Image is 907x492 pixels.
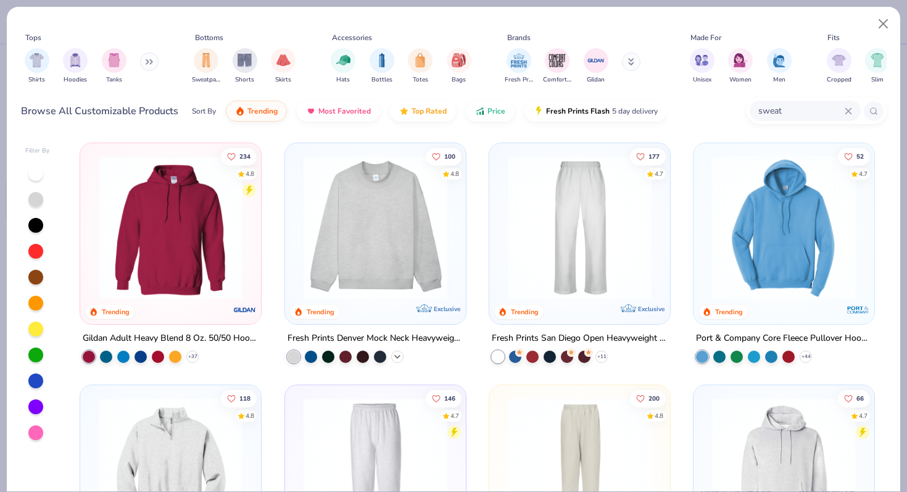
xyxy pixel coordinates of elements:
span: Trending [247,106,278,116]
div: filter for Shorts [233,48,257,85]
img: a90f7c54-8796-4cb2-9d6e-4e9644cfe0fe [453,156,610,299]
div: filter for Shirts [25,48,49,85]
span: 52 [856,153,864,159]
span: Fresh Prints [505,75,533,85]
span: Women [729,75,752,85]
button: filter button [505,48,533,85]
span: + 44 [801,353,811,361]
img: Hoodies Image [68,53,82,67]
img: Bottles Image [375,53,389,67]
button: filter button [370,48,394,85]
span: Bottles [371,75,392,85]
img: Skirts Image [276,53,291,67]
div: 4.8 [246,169,254,178]
div: 4.7 [859,169,868,178]
button: filter button [271,48,296,85]
span: + 37 [188,353,197,361]
span: Totes [413,75,428,85]
span: 118 [239,396,251,402]
button: filter button [584,48,608,85]
div: filter for Bottles [370,48,394,85]
span: Exclusive [434,305,460,313]
span: Hats [336,75,350,85]
button: Like [838,148,870,165]
span: Tanks [106,75,122,85]
span: Skirts [275,75,291,85]
div: Browse All Customizable Products [21,104,178,119]
span: Cropped [827,75,851,85]
input: Try "T-Shirt" [757,104,845,118]
div: Brands [507,32,531,43]
span: Exclusive [638,305,665,313]
span: + 11 [597,353,606,361]
img: cab69ba6-afd8-400d-8e2e-70f011a551d3 [658,156,814,299]
img: Women Image [734,53,748,67]
img: Unisex Image [695,53,709,67]
button: filter button [728,48,753,85]
img: Shirts Image [30,53,44,67]
span: Most Favorited [318,106,371,116]
span: Shorts [235,75,254,85]
img: 01756b78-01f6-4cc6-8d8a-3c30c1a0c8ac [93,156,249,299]
button: filter button [192,48,220,85]
img: trending.gif [235,106,245,116]
div: Fresh Prints Denver Mock Neck Heavyweight Sweatshirt [288,331,463,346]
div: filter for Bags [447,48,471,85]
img: flash.gif [534,106,544,116]
div: filter for Sweatpants [192,48,220,85]
img: f5d85501-0dbb-4ee4-b115-c08fa3845d83 [297,156,453,299]
div: filter for Fresh Prints [505,48,533,85]
img: most_fav.gif [306,106,316,116]
span: Hoodies [64,75,87,85]
div: Filter By [25,146,50,156]
div: filter for Women [728,48,753,85]
button: filter button [102,48,126,85]
span: 146 [444,396,455,402]
span: Unisex [693,75,711,85]
div: filter for Skirts [271,48,296,85]
span: Comfort Colors [543,75,571,85]
button: Trending [226,101,287,122]
button: Price [466,101,515,122]
div: 4.8 [246,412,254,421]
div: Port & Company Core Fleece Pullover Hooded Sweatshirt [696,331,872,346]
button: Like [221,390,257,407]
button: filter button [543,48,571,85]
img: Comfort Colors Image [548,51,566,70]
button: Like [425,148,461,165]
div: filter for Gildan [584,48,608,85]
img: Bags Image [452,53,465,67]
div: filter for Totes [408,48,433,85]
span: 100 [444,153,455,159]
button: Like [425,390,461,407]
div: Made For [690,32,721,43]
img: Sweatpants Image [199,53,213,67]
div: filter for Slim [865,48,890,85]
button: filter button [767,48,792,85]
button: filter button [331,48,355,85]
button: Top Rated [390,101,456,122]
img: Hats Image [336,53,350,67]
div: 4.7 [450,412,458,421]
button: filter button [827,48,851,85]
img: Port & Company logo [846,298,871,322]
div: filter for Hats [331,48,355,85]
div: Fits [827,32,840,43]
img: Cropped Image [832,53,846,67]
button: filter button [63,48,88,85]
div: 4.7 [655,169,663,178]
img: df5250ff-6f61-4206-a12c-24931b20f13c [502,156,658,299]
img: Tanks Image [107,53,121,67]
button: Like [838,390,870,407]
span: Sweatpants [192,75,220,85]
div: filter for Comfort Colors [543,48,571,85]
button: filter button [408,48,433,85]
button: Close [872,12,895,36]
button: Like [221,148,257,165]
div: filter for Tanks [102,48,126,85]
span: Shirts [28,75,45,85]
button: filter button [233,48,257,85]
img: Men Image [772,53,786,67]
span: Price [487,106,505,116]
img: Slim Image [871,53,884,67]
